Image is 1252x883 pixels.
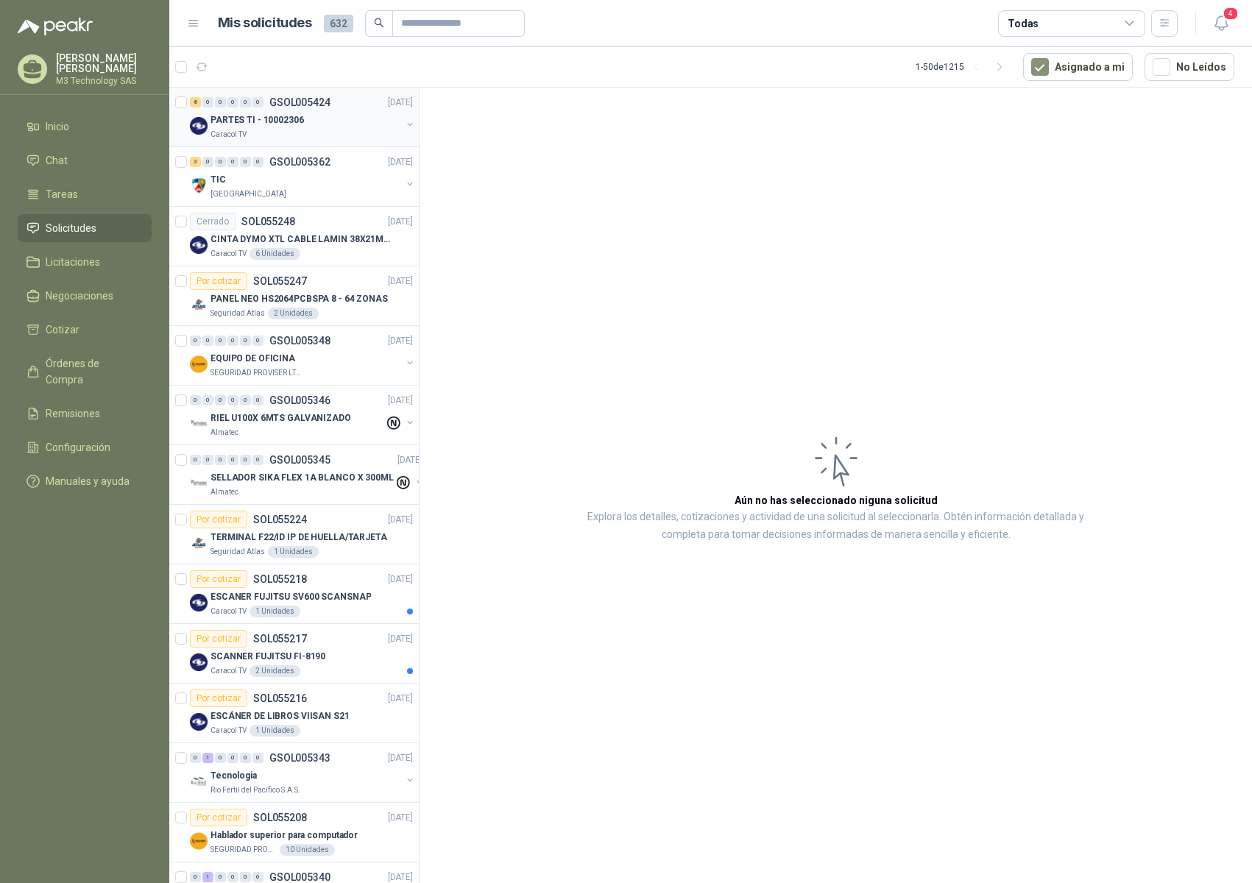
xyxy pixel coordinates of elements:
[1145,53,1234,81] button: No Leídos
[215,455,226,465] div: 0
[211,129,247,141] p: Caracol TV
[18,433,152,461] a: Configuración
[169,207,419,266] a: CerradoSOL055248[DATE] Company LogoCINTA DYMO XTL CABLE LAMIN 38X21MMBLANCOCaracol TV6 Unidades
[916,55,1011,79] div: 1 - 50 de 1215
[374,18,384,28] span: search
[397,453,422,467] p: [DATE]
[190,832,208,850] img: Company Logo
[18,467,152,495] a: Manuales y ayuda
[388,155,413,169] p: [DATE]
[211,784,300,796] p: Rio Fertil del Pacífico S.A.S.
[190,809,247,826] div: Por cotizar
[269,455,330,465] p: GSOL005345
[46,288,113,304] span: Negociaciones
[46,118,69,135] span: Inicio
[269,395,330,405] p: GSOL005346
[190,157,201,167] div: 3
[211,411,351,425] p: RIEL U100X 6MTS GALVANIZADO
[388,692,413,706] p: [DATE]
[46,439,110,455] span: Configuración
[388,811,413,825] p: [DATE]
[46,322,79,338] span: Cotizar
[211,650,325,664] p: SCANNER FUJITSU FI-8190
[211,606,247,617] p: Caracol TV
[211,769,257,783] p: Tecnologia
[211,665,247,677] p: Caracol TV
[240,157,251,167] div: 0
[202,157,213,167] div: 0
[1223,7,1239,21] span: 4
[56,77,152,85] p: M3 Technology SAS
[250,725,300,737] div: 1 Unidades
[190,872,201,882] div: 0
[190,653,208,671] img: Company Logo
[18,214,152,242] a: Solicitudes
[211,367,303,379] p: SEGURIDAD PROVISER LTDA
[190,455,201,465] div: 0
[169,564,419,624] a: Por cotizarSOL055218[DATE] Company LogoESCANER FUJITSU SV600 SCANSNAPCaracol TV1 Unidades
[253,276,307,286] p: SOL055247
[388,215,413,229] p: [DATE]
[211,546,265,558] p: Seguridad Atlas
[190,97,201,107] div: 8
[46,220,96,236] span: Solicitudes
[211,829,358,843] p: Hablador superior para computador
[269,157,330,167] p: GSOL005362
[215,395,226,405] div: 0
[211,308,265,319] p: Seguridad Atlas
[202,753,213,763] div: 1
[46,405,100,422] span: Remisiones
[388,513,413,527] p: [DATE]
[567,508,1105,544] p: Explora los detalles, cotizaciones y actividad de una solicitud al seleccionarla. Obtén informaci...
[388,334,413,348] p: [DATE]
[190,93,416,141] a: 8 0 0 0 0 0 GSOL005424[DATE] Company LogoPARTES TI - 10002306Caracol TV
[46,152,68,169] span: Chat
[18,113,152,141] a: Inicio
[190,534,208,552] img: Company Logo
[324,15,353,32] span: 632
[227,97,238,107] div: 0
[190,570,247,588] div: Por cotizar
[250,665,300,677] div: 2 Unidades
[202,872,213,882] div: 1
[190,594,208,611] img: Company Logo
[211,590,371,604] p: ESCANER FUJITSU SV600 SCANSNAP
[190,713,208,731] img: Company Logo
[280,844,335,856] div: 10 Unidades
[268,308,319,319] div: 2 Unidades
[227,157,238,167] div: 0
[253,812,307,823] p: SOL055208
[18,316,152,344] a: Cotizar
[253,514,307,525] p: SOL055224
[250,606,300,617] div: 1 Unidades
[190,117,208,135] img: Company Logo
[211,844,277,856] p: SEGURIDAD PROVISER LTDA
[190,236,208,254] img: Company Logo
[252,872,264,882] div: 0
[18,400,152,428] a: Remisiones
[252,97,264,107] div: 0
[1208,10,1234,37] button: 4
[190,415,208,433] img: Company Logo
[190,395,201,405] div: 0
[227,455,238,465] div: 0
[240,753,251,763] div: 0
[252,395,264,405] div: 0
[252,753,264,763] div: 0
[190,153,416,200] a: 3 0 0 0 0 0 GSOL005362[DATE] Company LogoTIC[GEOGRAPHIC_DATA]
[202,97,213,107] div: 0
[240,336,251,346] div: 0
[190,296,208,313] img: Company Logo
[18,18,93,35] img: Logo peakr
[211,725,247,737] p: Caracol TV
[46,186,78,202] span: Tareas
[215,157,226,167] div: 0
[240,872,251,882] div: 0
[388,632,413,646] p: [DATE]
[190,213,236,230] div: Cerrado
[169,803,419,862] a: Por cotizarSOL055208[DATE] Company LogoHablador superior para computadorSEGURIDAD PROVISER LTDA10...
[218,13,312,34] h1: Mis solicitudes
[388,394,413,408] p: [DATE]
[241,216,295,227] p: SOL055248
[268,546,319,558] div: 1 Unidades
